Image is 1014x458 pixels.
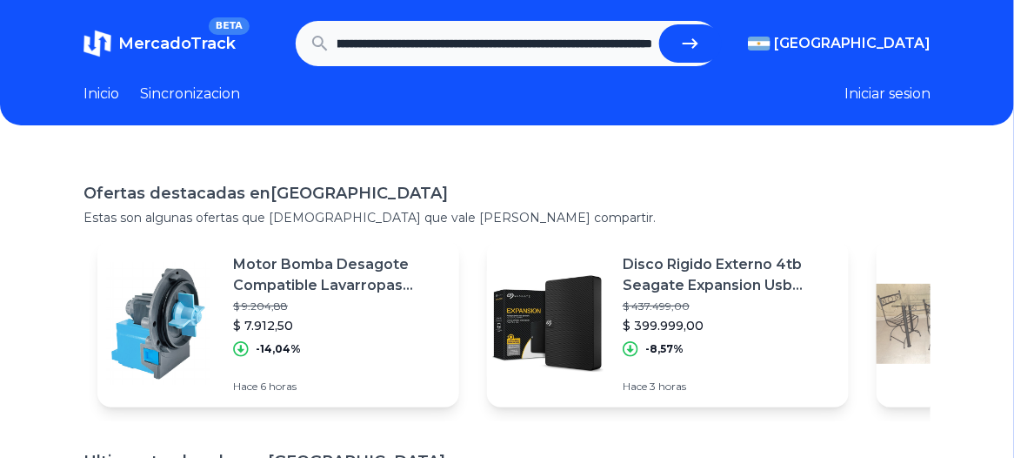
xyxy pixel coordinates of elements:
button: [GEOGRAPHIC_DATA] [748,33,931,54]
a: Featured imageDisco Rigido Externo 4tb Seagate Expansion Usb Portatil Csi$ 437.499,00$ 399.999,00... [487,240,849,407]
p: Motor Bomba Desagote Compatible Lavarropas Drean Blue [233,254,445,296]
p: Estas son algunas ofertas que [DEMOGRAPHIC_DATA] que vale [PERSON_NAME] compartir. [83,209,931,226]
p: $ 399.999,00 [623,317,835,334]
span: MercadoTrack [118,34,236,53]
p: $ 7.912,50 [233,317,445,334]
a: MercadoTrackBETA [83,30,236,57]
img: Featured image [487,263,609,385]
p: Hace 3 horas [623,380,835,394]
img: MercadoTrack [83,30,111,57]
span: BETA [209,17,250,35]
h1: Ofertas destacadas en [GEOGRAPHIC_DATA] [83,181,931,205]
img: Featured image [877,263,998,385]
p: $ 9.204,88 [233,300,445,313]
p: -8,57% [645,342,684,356]
a: Inicio [83,84,119,104]
a: Featured imageMotor Bomba Desagote Compatible Lavarropas Drean Blue$ 9.204,88$ 7.912,50-14,04%Hac... [97,240,459,407]
p: -14,04% [256,342,301,356]
span: [GEOGRAPHIC_DATA] [774,33,931,54]
img: Argentina [748,37,771,51]
p: $ 437.499,00 [623,300,835,313]
button: Iniciar sesion [844,84,931,104]
a: Sincronizacion [140,84,240,104]
img: Featured image [97,263,219,385]
p: Hace 6 horas [233,380,445,394]
p: Disco Rigido Externo 4tb Seagate Expansion Usb Portatil Csi [623,254,835,296]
